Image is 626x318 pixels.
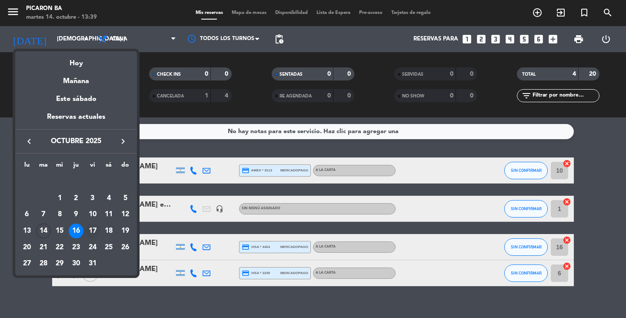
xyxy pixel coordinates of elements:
[35,239,52,256] td: 21 de octubre de 2025
[51,223,68,239] td: 15 de octubre de 2025
[35,256,52,272] td: 28 de octubre de 2025
[84,190,101,207] td: 3 de octubre de 2025
[118,207,133,222] div: 12
[21,136,37,147] button: keyboard_arrow_left
[68,190,84,207] td: 2 de octubre de 2025
[20,224,34,238] div: 13
[52,256,67,271] div: 29
[51,256,68,272] td: 29 de octubre de 2025
[84,256,101,272] td: 31 de octubre de 2025
[15,87,137,111] div: Este sábado
[101,207,116,222] div: 11
[69,224,83,238] div: 16
[52,224,67,238] div: 15
[84,223,101,239] td: 17 de octubre de 2025
[35,223,52,239] td: 14 de octubre de 2025
[117,160,133,174] th: domingo
[19,239,35,256] td: 20 de octubre de 2025
[118,191,133,206] div: 5
[15,51,137,69] div: Hoy
[68,207,84,223] td: 9 de octubre de 2025
[15,69,137,87] div: Mañana
[101,207,117,223] td: 11 de octubre de 2025
[101,239,117,256] td: 25 de octubre de 2025
[20,207,34,222] div: 6
[117,190,133,207] td: 5 de octubre de 2025
[15,111,137,129] div: Reservas actuales
[69,240,83,255] div: 23
[19,174,133,190] td: OCT.
[118,224,133,238] div: 19
[19,223,35,239] td: 13 de octubre de 2025
[69,256,83,271] div: 30
[35,160,52,174] th: martes
[69,191,83,206] div: 2
[51,207,68,223] td: 8 de octubre de 2025
[101,240,116,255] div: 25
[84,239,101,256] td: 24 de octubre de 2025
[36,240,51,255] div: 21
[51,239,68,256] td: 22 de octubre de 2025
[68,256,84,272] td: 30 de octubre de 2025
[101,224,116,238] div: 18
[69,207,83,222] div: 9
[101,191,116,206] div: 4
[36,207,51,222] div: 7
[51,160,68,174] th: miércoles
[85,191,100,206] div: 3
[35,207,52,223] td: 7 de octubre de 2025
[68,160,84,174] th: jueves
[24,136,34,147] i: keyboard_arrow_left
[85,207,100,222] div: 10
[85,224,100,238] div: 17
[101,190,117,207] td: 4 de octubre de 2025
[68,223,84,239] td: 16 de octubre de 2025
[101,160,117,174] th: sábado
[36,256,51,271] div: 28
[117,239,133,256] td: 26 de octubre de 2025
[68,239,84,256] td: 23 de octubre de 2025
[19,160,35,174] th: lunes
[51,190,68,207] td: 1 de octubre de 2025
[52,191,67,206] div: 1
[20,240,34,255] div: 20
[84,160,101,174] th: viernes
[115,136,131,147] button: keyboard_arrow_right
[19,207,35,223] td: 6 de octubre de 2025
[85,256,100,271] div: 31
[20,256,34,271] div: 27
[52,207,67,222] div: 8
[117,207,133,223] td: 12 de octubre de 2025
[101,223,117,239] td: 18 de octubre de 2025
[84,207,101,223] td: 10 de octubre de 2025
[118,240,133,255] div: 26
[52,240,67,255] div: 22
[19,256,35,272] td: 27 de octubre de 2025
[85,240,100,255] div: 24
[36,224,51,238] div: 14
[117,223,133,239] td: 19 de octubre de 2025
[118,136,128,147] i: keyboard_arrow_right
[37,136,115,147] span: octubre 2025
